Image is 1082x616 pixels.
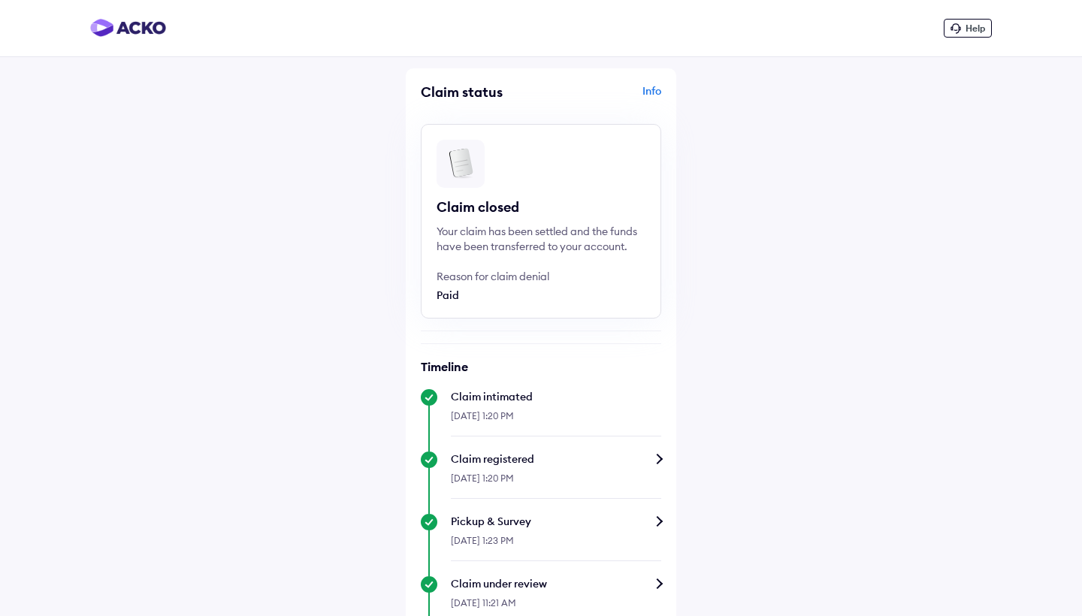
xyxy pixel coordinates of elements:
div: [DATE] 1:23 PM [451,529,661,561]
div: [DATE] 1:20 PM [451,404,661,436]
div: Claim intimated [451,389,661,404]
img: horizontal-gradient.png [90,19,166,37]
div: Claim under review [451,576,661,591]
div: Reason for claim denial [437,269,602,284]
div: [DATE] 1:20 PM [451,467,661,499]
div: Claim closed [437,198,645,216]
div: Your claim has been settled and the funds have been transferred to your account. [437,224,645,254]
div: Info [545,83,661,112]
div: Claim registered [451,451,661,467]
div: Claim status [421,83,537,101]
h6: Timeline [421,359,661,374]
div: Pickup & Survey [451,514,661,529]
span: Help [966,23,985,34]
div: Paid [437,288,602,303]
